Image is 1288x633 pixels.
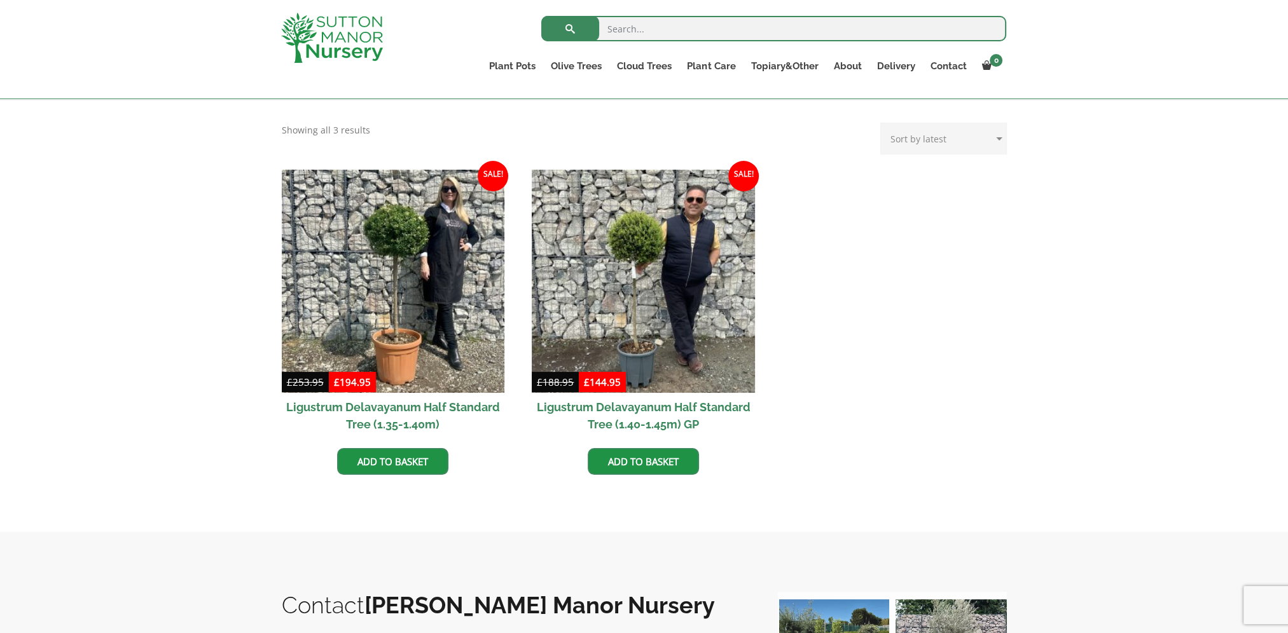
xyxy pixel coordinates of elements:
img: Ligustrum Delavayanum Half Standard Tree (1.35-1.40m) [282,170,505,393]
span: £ [584,376,590,388]
a: Topiary&Other [743,57,826,75]
bdi: 188.95 [537,376,574,388]
p: Showing all 3 results [282,123,370,138]
a: Add to basket: “Ligustrum Delavayanum Half Standard Tree (1.40-1.45m) GP” [588,448,699,475]
h2: Ligustrum Delavayanum Half Standard Tree (1.40-1.45m) GP [532,393,755,439]
input: Search... [541,16,1006,41]
a: Contact [922,57,974,75]
a: Delivery [869,57,922,75]
a: Sale! Ligustrum Delavayanum Half Standard Tree (1.40-1.45m) GP [532,170,755,439]
a: About [826,57,869,75]
a: Add to basket: “Ligustrum Delavayanum Half Standard Tree (1.35-1.40m)” [337,448,448,475]
img: logo [281,13,383,63]
a: Sale! Ligustrum Delavayanum Half Standard Tree (1.35-1.40m) [282,170,505,439]
h2: Ligustrum Delavayanum Half Standard Tree (1.35-1.40m) [282,393,505,439]
h2: Contact [282,592,752,618]
a: Plant Pots [481,57,543,75]
span: £ [537,376,543,388]
span: £ [334,376,340,388]
bdi: 194.95 [334,376,371,388]
span: 0 [990,54,1002,67]
b: [PERSON_NAME] Manor Nursery [364,592,715,618]
a: Plant Care [679,57,743,75]
bdi: 144.95 [584,376,621,388]
bdi: 253.95 [287,376,324,388]
a: Olive Trees [543,57,609,75]
span: Sale! [478,161,508,191]
select: Shop order [880,123,1007,154]
img: Ligustrum Delavayanum Half Standard Tree (1.40-1.45m) GP [532,170,755,393]
span: Sale! [728,161,759,191]
span: £ [287,376,293,388]
a: Cloud Trees [609,57,679,75]
a: 0 [974,57,1006,75]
